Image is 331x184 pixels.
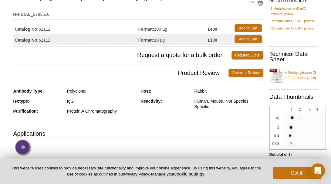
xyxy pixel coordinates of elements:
[174,171,204,176] button: cookie settings
[208,26,217,32] strong: £400
[235,35,262,43] a: Add to Cart
[310,163,325,178] div: Open Intercom Messenger
[269,94,318,100] h2: Data Thumbnails
[15,37,39,43] strong: Catalog No:
[67,108,136,114] div: Protein A Chromatography
[124,172,149,176] a: Privacy Policy
[13,12,25,17] strong: RRID:
[138,37,154,43] strong: Format:
[10,165,263,177] p: This website uses cookies to provide necessary site functionality and improve your online experie...
[140,99,162,104] strong: Reactivity:
[194,88,263,94] div: Rabbit
[228,69,263,77] a: Submit a Review
[138,26,154,32] strong: Format:
[13,51,231,60] span: Request a quote for a bulk order
[235,24,262,32] a: Add to Cart
[138,34,208,45] td: 10 µg
[67,98,136,104] div: IgG
[140,89,151,94] strong: Host:
[271,26,314,31] a: Recombinant ALKBH3 protein
[67,88,136,94] div: Polyclonal
[13,129,263,138] h3: Applications
[15,26,39,32] strong: Catalog No:
[231,51,263,60] a: Request Quote
[269,152,318,174] p: (Click image to enlarge and see details.)
[194,98,263,109] div: Human, Mouse, Not Species Specific
[269,152,317,162] b: Dot blot of 3-Methylcytosine (3-mC) pAb.
[269,106,326,150] img: 3-Methylcytosine (3-mC) antibody (pAb) tested by dot blot analysis.
[271,18,314,24] a: Recombinant ALKBH2 protein
[208,37,217,43] strong: £100
[138,23,208,34] td: 100 µg
[13,69,229,77] span: Product Review
[271,6,317,17] a: 5-Methylcytosine (5-mC) antibody (mAb)
[13,89,44,94] strong: Antibody Type:
[269,51,318,62] h2: Technical Data Sheet
[269,66,318,84] a: 3-Methylcytosine (3-mC) antibody (pAb)
[13,99,30,104] strong: Isotype:
[13,23,138,34] td: 61111
[13,8,263,18] td: AB_2793510
[13,109,38,114] strong: Purification:
[15,139,32,156] img: Dot Blot Validated
[13,34,138,45] td: 61112
[273,167,321,179] button: Got it!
